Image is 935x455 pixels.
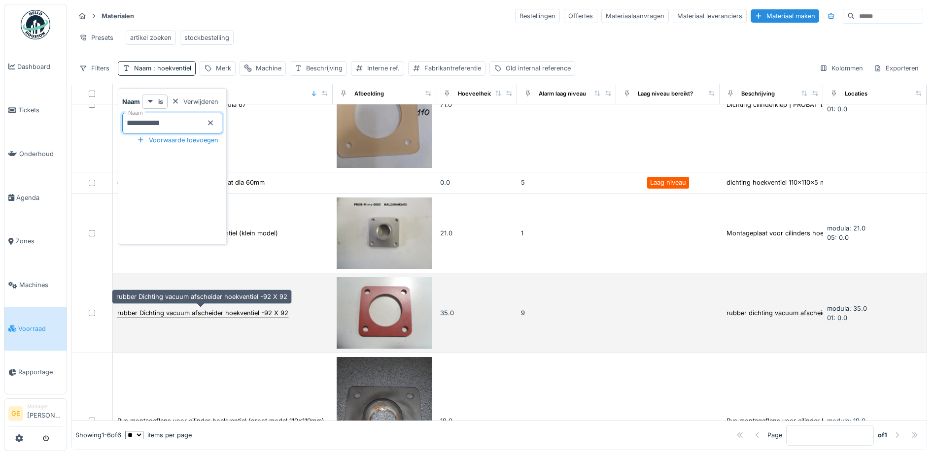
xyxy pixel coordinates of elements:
[133,133,222,147] div: Voorwaarde toevoegen
[158,97,163,106] strong: is
[727,228,872,238] div: Montageplaat voor cilinders hoekventiel (klein ...
[815,61,867,75] div: Kolommen
[845,90,867,98] div: Locaties
[117,228,278,238] div: Montageplaat voor cilinders hoekventiel (klein model)
[134,64,191,73] div: Naam
[117,100,246,109] div: Dichting hoekventiel 110x110 met gat dia 67
[827,225,866,232] span: modula: 21.0
[19,149,63,159] span: Onderhoud
[727,416,876,425] div: Rvs montageflens voor cilinder hoekventiel (gro...
[354,90,384,98] div: Afbeelding
[564,9,597,23] div: Offertes
[440,416,513,425] div: 19.0
[125,430,192,440] div: items per page
[117,308,288,318] div: rubber Dichting vacuum afscheider hoekventiel -92 X 92
[126,109,145,117] label: Naam
[827,234,849,241] span: 05: 0.0
[827,305,867,312] span: modula: 35.0
[130,33,172,42] div: artikel zoeken
[521,308,612,318] div: 9
[16,236,63,246] span: Zones
[869,61,923,75] div: Exporteren
[506,64,571,73] div: Old internal reference
[216,64,231,73] div: Merk
[440,228,513,238] div: 21.0
[112,290,292,304] div: rubber Dichting vacuum afscheider hoekventiel -92 X 92
[878,430,887,440] strong: of 1
[21,10,50,39] img: Badge_color-CXgf-gQk.svg
[827,417,866,424] span: modula: 19.0
[727,178,880,187] div: dichting hoekventiel 110x110x5 met gat dia 60mm...
[440,178,513,187] div: 0.0
[767,430,782,440] div: Page
[184,33,229,42] div: stockbestelling
[638,90,693,98] div: Laag niveau bereikt?
[521,228,612,238] div: 1
[601,9,669,23] div: Materiaalaanvragen
[827,105,847,113] span: 01: 0.0
[440,100,513,109] div: 71.0
[741,90,775,98] div: Beschrijving
[27,403,63,424] li: [PERSON_NAME]
[27,403,63,410] div: Manager
[827,314,847,322] span: 01: 0.0
[117,178,265,187] div: dichting hoekventiel 110x110x5 met gat dia 60mm
[16,193,63,202] span: Agenda
[117,416,324,425] div: Rvs montageflens voor cilinder hoekventiel (groot model 110x110mm)
[424,64,481,73] div: Fabrikantreferentie
[75,61,114,75] div: Filters
[168,95,222,108] div: Verwijderen
[458,90,492,98] div: Hoeveelheid
[367,64,400,73] div: Interne ref.
[306,64,343,73] div: Beschrijving
[650,178,686,187] div: Laag niveau
[727,100,875,109] div: Dichting cilinderklep | PROBAT 12489725 | Gsk ...
[75,31,118,45] div: Presets
[18,367,63,377] span: Rapportage
[521,178,612,187] div: 5
[440,308,513,318] div: 35.0
[122,97,140,106] strong: Naam
[751,9,819,23] div: Materiaal maken
[18,324,63,333] span: Voorraad
[19,280,63,290] span: Machines
[256,64,281,73] div: Machine
[337,41,432,168] img: Dichting hoekventiel 110x110 met gat dia 67
[515,9,560,23] div: Bestellingen
[18,105,63,115] span: Tickets
[17,62,63,71] span: Dashboard
[75,430,121,440] div: Showing 1 - 6 of 6
[539,90,586,98] div: Alarm laag niveau
[337,277,432,349] img: rubber Dichting vacuum afscheider hoekventiel -92 X 92
[8,406,23,421] li: GE
[98,11,138,21] strong: Materialen
[727,308,880,318] div: rubber dichting vacuum afscheider hoekventiel p...
[337,197,432,269] img: Montageplaat voor cilinders hoekventiel (klein model)
[151,65,191,72] span: : hoekventiel
[673,9,747,23] div: Materiaal leveranciers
